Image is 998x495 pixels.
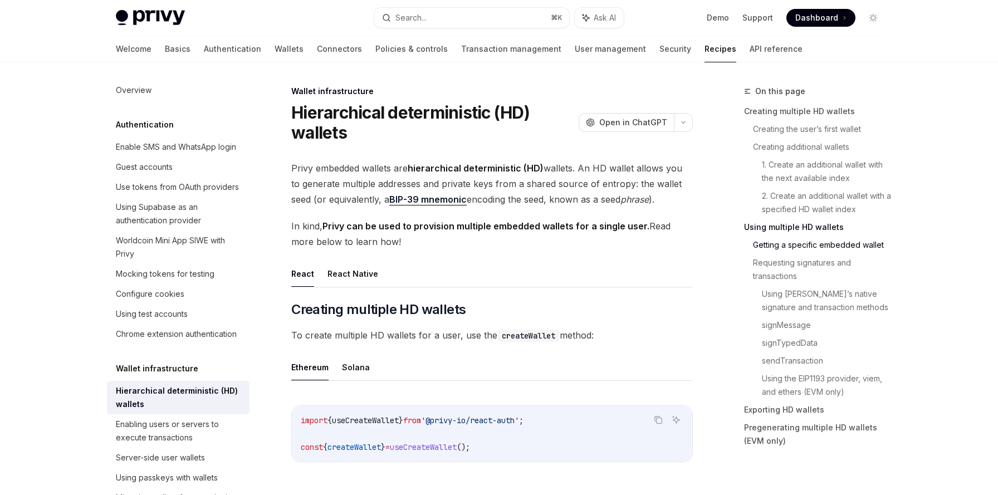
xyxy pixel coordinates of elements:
[497,330,560,342] code: createWallet
[744,102,891,120] a: Creating multiple HD wallets
[107,80,250,100] a: Overview
[291,160,693,207] span: Privy embedded wallets are wallets. An HD wallet allows you to generate multiple addresses and pr...
[659,36,691,62] a: Security
[107,157,250,177] a: Guest accounts
[753,254,891,285] a: Requesting signatures and transactions
[762,370,891,401] a: Using the EIP1193 provider, viem, and ethers (EVM only)
[301,415,327,425] span: import
[107,381,250,414] a: Hierarchical deterministic (HD) wallets
[375,36,448,62] a: Policies & controls
[116,180,239,194] div: Use tokens from OAuth providers
[116,384,243,411] div: Hierarchical deterministic (HD) wallets
[753,236,891,254] a: Getting a specific embedded wallet
[762,156,891,187] a: 1. Create an additional wallet with the next available index
[107,137,250,157] a: Enable SMS and WhatsApp login
[403,415,421,425] span: from
[399,415,403,425] span: }
[107,284,250,304] a: Configure cookies
[116,36,151,62] a: Welcome
[107,468,250,488] a: Using passkeys with wallets
[301,442,323,452] span: const
[116,234,243,261] div: Worldcoin Mini App SIWE with Privy
[342,354,370,380] button: Solana
[599,117,667,128] span: Open in ChatGPT
[786,9,855,27] a: Dashboard
[107,231,250,264] a: Worldcoin Mini App SIWE with Privy
[107,448,250,468] a: Server-side user wallets
[575,36,646,62] a: User management
[116,451,205,464] div: Server-side user wallets
[390,442,457,452] span: useCreateWallet
[327,415,332,425] span: {
[116,84,151,97] div: Overview
[762,316,891,334] a: signMessage
[327,442,381,452] span: createWallet
[204,36,261,62] a: Authentication
[707,12,729,23] a: Demo
[395,11,427,24] div: Search...
[291,102,574,143] h1: Hierarchical deterministic (HD) wallets
[116,140,236,154] div: Enable SMS and WhatsApp login
[291,327,693,343] span: To create multiple HD wallets for a user, use the method:
[762,187,891,218] a: 2. Create an additional wallet with a specified HD wallet index
[374,8,569,28] button: Search...⌘K
[107,197,250,231] a: Using Supabase as an authentication provider
[116,362,198,375] h5: Wallet infrastructure
[323,442,327,452] span: {
[762,334,891,352] a: signTypedData
[332,415,399,425] span: useCreateWallet
[408,163,544,174] strong: hierarchical deterministic (HD)
[116,471,218,484] div: Using passkeys with wallets
[762,352,891,370] a: sendTransaction
[291,301,466,318] span: Creating multiple HD wallets
[291,218,693,249] span: In kind, Read more below to learn how!
[421,415,519,425] span: '@privy-io/react-auth'
[107,177,250,197] a: Use tokens from OAuth providers
[705,36,736,62] a: Recipes
[107,264,250,284] a: Mocking tokens for testing
[116,418,243,444] div: Enabling users or servers to execute transactions
[742,12,773,23] a: Support
[457,442,470,452] span: ();
[461,36,561,62] a: Transaction management
[116,200,243,227] div: Using Supabase as an authentication provider
[389,194,467,205] a: BIP-39 mnemonic
[651,413,666,427] button: Copy the contents from the code block
[744,419,891,450] a: Pregenerating multiple HD wallets (EVM only)
[116,267,214,281] div: Mocking tokens for testing
[275,36,304,62] a: Wallets
[551,13,562,22] span: ⌘ K
[762,285,891,316] a: Using [PERSON_NAME]’s native signature and transaction methods
[107,324,250,344] a: Chrome extension authentication
[116,307,188,321] div: Using test accounts
[750,36,803,62] a: API reference
[327,261,378,287] button: React Native
[291,261,314,287] button: React
[753,120,891,138] a: Creating the user’s first wallet
[669,413,683,427] button: Ask AI
[291,86,693,97] div: Wallet infrastructure
[317,36,362,62] a: Connectors
[744,218,891,236] a: Using multiple HD wallets
[753,138,891,156] a: Creating additional wallets
[579,113,674,132] button: Open in ChatGPT
[116,10,185,26] img: light logo
[864,9,882,27] button: Toggle dark mode
[165,36,190,62] a: Basics
[116,118,174,131] h5: Authentication
[116,287,184,301] div: Configure cookies
[107,414,250,448] a: Enabling users or servers to execute transactions
[795,12,838,23] span: Dashboard
[744,401,891,419] a: Exporting HD wallets
[107,304,250,324] a: Using test accounts
[594,12,616,23] span: Ask AI
[116,327,237,341] div: Chrome extension authentication
[116,160,173,174] div: Guest accounts
[381,442,385,452] span: }
[575,8,624,28] button: Ask AI
[291,354,329,380] button: Ethereum
[385,442,390,452] span: =
[755,85,805,98] span: On this page
[620,194,649,205] em: phrase
[322,220,649,232] strong: Privy can be used to provision multiple embedded wallets for a single user.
